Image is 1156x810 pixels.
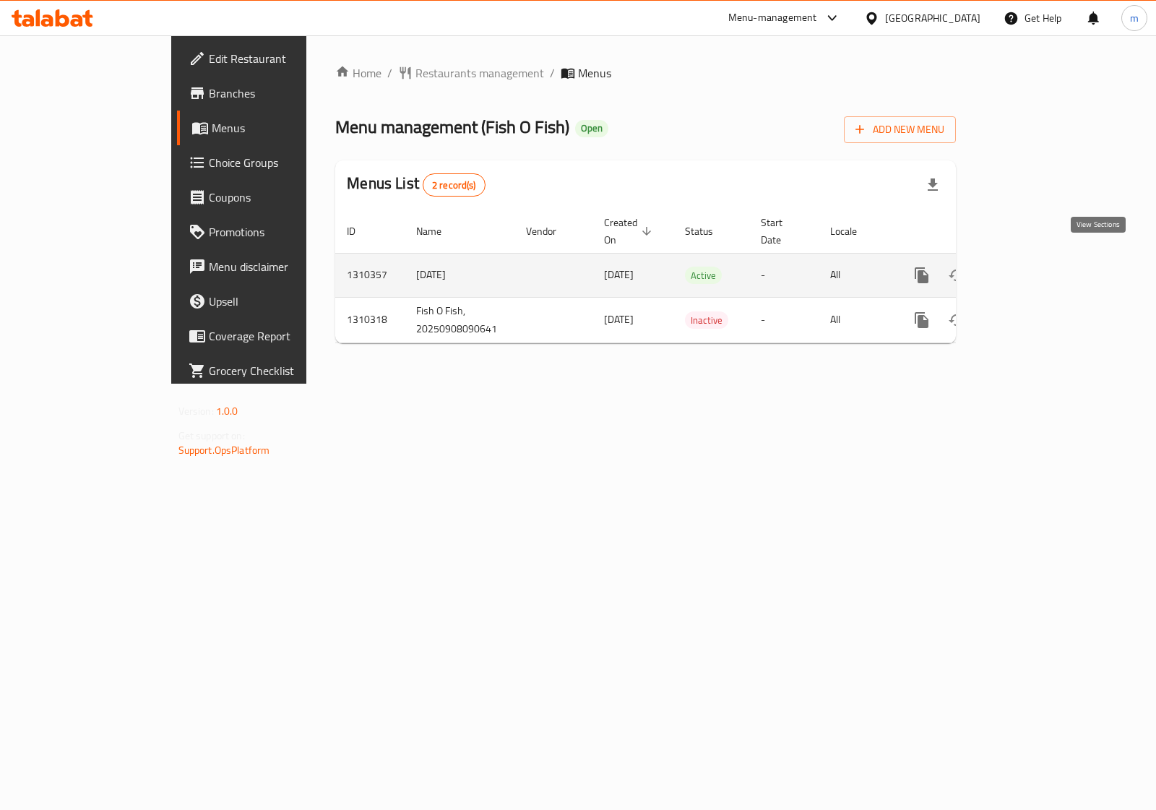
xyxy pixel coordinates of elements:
[415,64,544,82] span: Restaurants management
[578,64,611,82] span: Menus
[209,293,353,310] span: Upsell
[405,253,514,297] td: [DATE]
[604,310,634,329] span: [DATE]
[335,297,405,342] td: 1310318
[915,168,950,202] div: Export file
[335,210,1055,343] table: enhanced table
[830,223,876,240] span: Locale
[216,402,238,421] span: 1.0.0
[209,85,353,102] span: Branches
[178,426,245,445] span: Get support on:
[905,303,939,337] button: more
[939,258,974,293] button: Change Status
[177,145,364,180] a: Choice Groups
[177,284,364,319] a: Upsell
[209,258,353,275] span: Menu disclaimer
[177,111,364,145] a: Menus
[905,258,939,293] button: more
[819,297,893,342] td: All
[575,122,608,134] span: Open
[209,223,353,241] span: Promotions
[423,178,485,192] span: 2 record(s)
[550,64,555,82] li: /
[685,223,732,240] span: Status
[209,189,353,206] span: Coupons
[177,41,364,76] a: Edit Restaurant
[335,253,405,297] td: 1310357
[844,116,956,143] button: Add New Menu
[749,253,819,297] td: -
[819,253,893,297] td: All
[209,327,353,345] span: Coverage Report
[685,312,728,329] span: Inactive
[335,64,956,82] nav: breadcrumb
[575,120,608,137] div: Open
[177,215,364,249] a: Promotions
[347,173,485,197] h2: Menus List
[212,119,353,137] span: Menus
[1130,10,1139,26] span: m
[893,210,1055,254] th: Actions
[177,76,364,111] a: Branches
[209,154,353,171] span: Choice Groups
[685,311,728,329] div: Inactive
[178,402,214,421] span: Version:
[526,223,575,240] span: Vendor
[855,121,944,139] span: Add New Menu
[347,223,374,240] span: ID
[209,362,353,379] span: Grocery Checklist
[387,64,392,82] li: /
[177,319,364,353] a: Coverage Report
[604,214,656,249] span: Created On
[885,10,980,26] div: [GEOGRAPHIC_DATA]
[423,173,486,197] div: Total records count
[335,111,569,143] span: Menu management ( Fish O Fish )
[604,265,634,284] span: [DATE]
[728,9,817,27] div: Menu-management
[178,441,270,460] a: Support.OpsPlatform
[416,223,460,240] span: Name
[398,64,544,82] a: Restaurants management
[209,50,353,67] span: Edit Restaurant
[685,267,722,284] span: Active
[177,353,364,388] a: Grocery Checklist
[405,297,514,342] td: Fish O Fish, 20250908090641
[177,180,364,215] a: Coupons
[177,249,364,284] a: Menu disclaimer
[761,214,801,249] span: Start Date
[749,297,819,342] td: -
